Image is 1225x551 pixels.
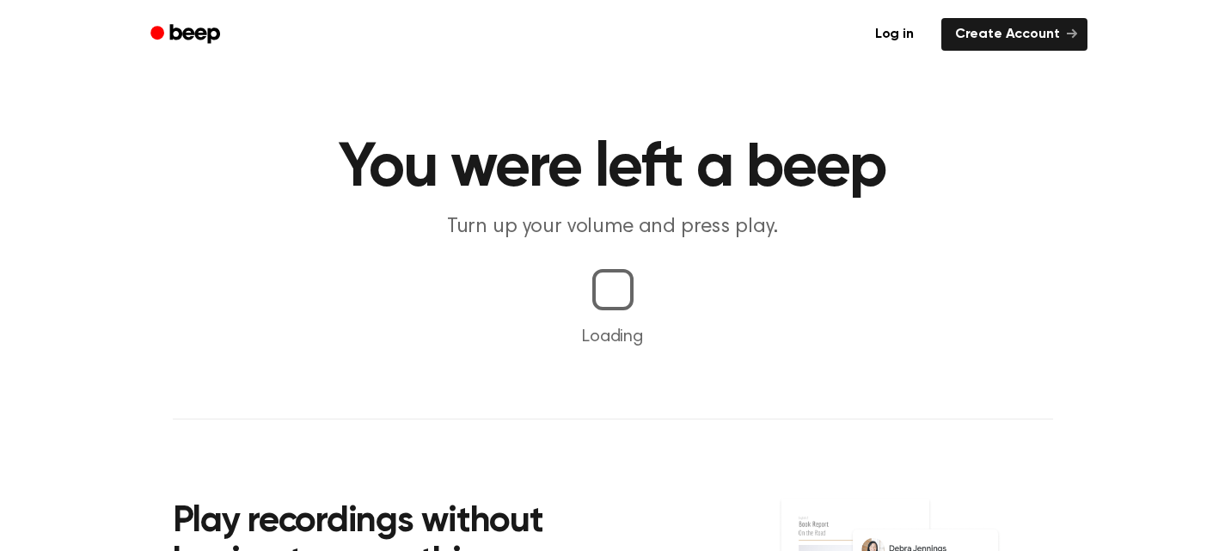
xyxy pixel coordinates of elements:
[21,324,1204,350] p: Loading
[283,213,943,242] p: Turn up your volume and press play.
[138,18,236,52] a: Beep
[858,15,931,54] a: Log in
[173,138,1053,199] h1: You were left a beep
[941,18,1087,51] a: Create Account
